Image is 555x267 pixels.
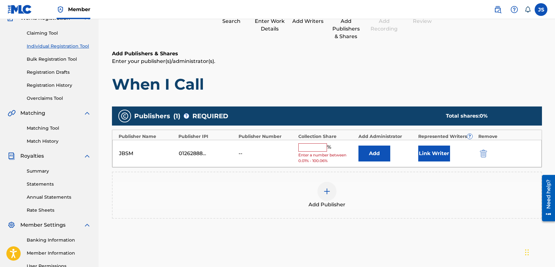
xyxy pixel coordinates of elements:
span: 0 % [480,113,488,119]
a: Banking Information [27,237,91,243]
div: Collection Share [298,133,355,140]
img: help [510,6,518,13]
img: search [494,6,502,13]
span: ? [184,113,189,119]
div: Help [508,3,521,16]
div: User Menu [535,3,547,16]
a: Annual Statements [27,194,91,201]
span: Publishers [134,111,170,121]
div: Remove [478,133,535,140]
span: % [327,143,333,152]
div: Publisher IPI [178,133,235,140]
img: Royalties [8,152,15,160]
div: Notifications [524,6,531,13]
iframe: Resource Center [537,173,555,224]
div: Add Administrator [358,133,415,140]
div: Add Publishers & Shares [330,17,362,40]
span: Add Publisher [309,201,345,209]
span: REQUIRED [192,111,228,121]
div: Enter Work Details [254,17,286,33]
div: Total shares: [446,112,529,120]
a: Individual Registration Tool [27,43,91,50]
img: Top Rightsholder [57,6,64,13]
div: Add Recording [368,17,400,33]
div: Drag [525,243,529,262]
div: Search [216,17,247,25]
a: Claiming Tool [27,30,91,37]
a: Bulk Registration Tool [27,56,91,63]
img: expand [83,109,91,117]
span: Member [68,6,90,13]
button: Add [358,146,390,161]
a: Rate Sheets [27,207,91,214]
p: Enter your publisher(s)/administrator(s). [112,58,542,65]
span: Matching [20,109,45,117]
button: Link Writer [418,146,450,161]
img: 12a2ab48e56ec057fbd8.svg [480,150,487,157]
div: Publisher Name [119,133,176,140]
a: Match History [27,138,91,145]
img: MLC Logo [8,5,32,14]
a: Member Information [27,250,91,257]
span: ( 1 ) [173,111,180,121]
img: expand [83,152,91,160]
div: Review [406,17,438,25]
div: Publisher Number [239,133,295,140]
img: publishers [121,112,128,120]
a: Registration History [27,82,91,89]
span: Royalties [20,152,44,160]
a: Overclaims Tool [27,95,91,102]
img: Matching [8,109,16,117]
a: Public Search [491,3,504,16]
img: add [323,188,331,195]
iframe: Chat Widget [523,236,555,267]
h1: When I Call [112,75,542,94]
img: expand [83,221,91,229]
span: ? [467,134,472,139]
div: Add Writers [292,17,324,25]
a: Matching Tool [27,125,91,132]
a: Registration Drafts [27,69,91,76]
a: Summary [27,168,91,175]
img: Member Settings [8,221,15,229]
a: Statements [27,181,91,188]
div: Represented Writers [418,133,475,140]
span: Enter a number between 0.01% - 100.06% [298,152,355,164]
span: Member Settings [20,221,66,229]
h6: Add Publishers & Shares [112,50,542,58]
